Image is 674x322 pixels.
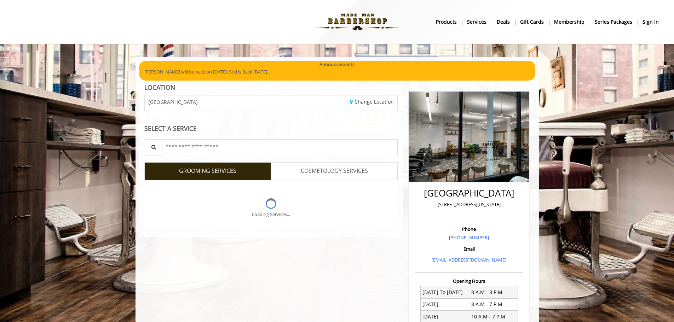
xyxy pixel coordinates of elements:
[520,18,544,26] b: gift cards
[148,99,198,105] span: [GEOGRAPHIC_DATA]
[469,298,518,310] td: 8 A.M - 7 P.M
[638,17,664,27] a: sign insign in
[416,227,522,232] h3: Phone
[144,125,398,132] div: SELECT A SERVICE
[595,18,632,26] b: Series packages
[420,298,469,310] td: [DATE]
[431,17,462,27] a: Productsproducts
[252,211,290,218] div: Loading Services...
[432,257,506,263] a: [EMAIL_ADDRESS][DOMAIN_NAME]
[469,286,518,298] td: 8 A.M - 8 P.M
[319,61,355,68] b: Announcements
[467,18,486,26] b: Services
[436,18,457,26] b: products
[309,2,406,41] img: Made Man Barbershop logo
[416,201,522,208] p: [STREET_ADDRESS][US_STATE]
[179,166,236,176] span: GROOMING SERVICES
[144,139,162,155] button: Service Search
[144,68,530,76] p: [PERSON_NAME] will be back on [DATE]. Sod is Back [DATE].
[420,286,469,298] td: [DATE] To [DATE]
[416,188,522,198] h2: [GEOGRAPHIC_DATA]
[462,17,492,27] a: ServicesServices
[144,180,398,227] div: Grooming services
[497,18,510,26] b: Deals
[590,17,638,27] a: Series packagesSeries packages
[492,17,515,27] a: DealsDeals
[415,279,523,283] h3: Opening Hours
[416,246,522,251] h3: Email
[449,234,489,241] a: [PHONE_NUMBER]
[554,18,584,26] b: Membership
[515,17,549,27] a: Gift cardsgift cards
[350,98,394,105] a: Change Location
[549,17,590,27] a: MembershipMembership
[301,166,368,176] span: COSMETOLOGY SERVICES
[144,83,175,92] b: LOCATION
[643,18,659,26] b: sign in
